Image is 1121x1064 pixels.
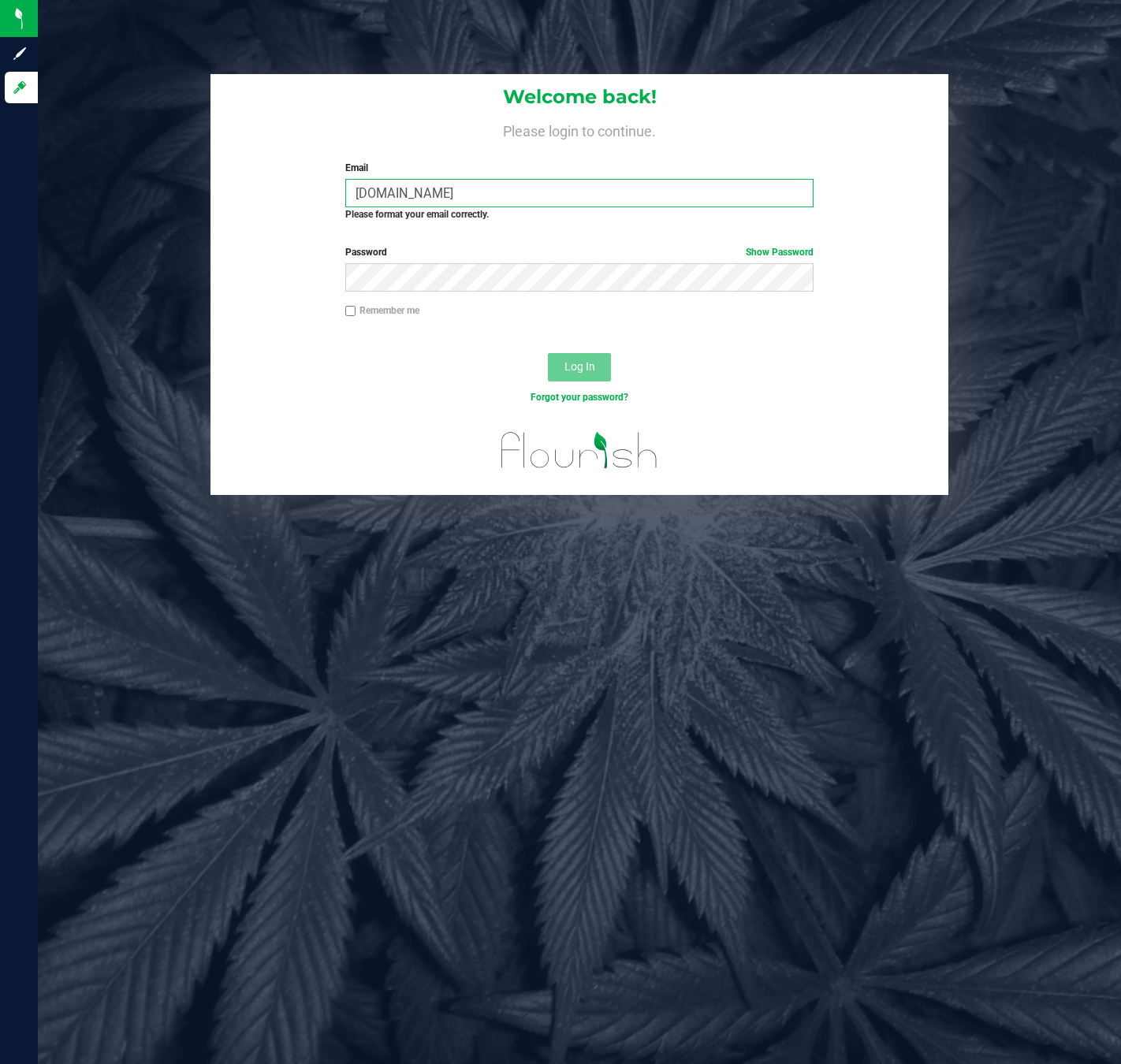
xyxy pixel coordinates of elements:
img: flourish_logo.svg [487,421,672,480]
h4: Please login to continue. [210,120,948,139]
button: Log In [548,353,611,381]
span: Log In [564,360,595,373]
input: Remember me [345,306,356,317]
strong: Please format your email correctly. [345,209,489,220]
label: Remember me [345,303,419,318]
inline-svg: Sign up [12,46,28,61]
a: Show Password [746,247,814,258]
span: Password [345,247,387,258]
a: Forgot your password? [531,392,628,403]
h1: Welcome back! [210,87,948,107]
inline-svg: Log in [12,80,28,95]
label: Email [345,161,814,175]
